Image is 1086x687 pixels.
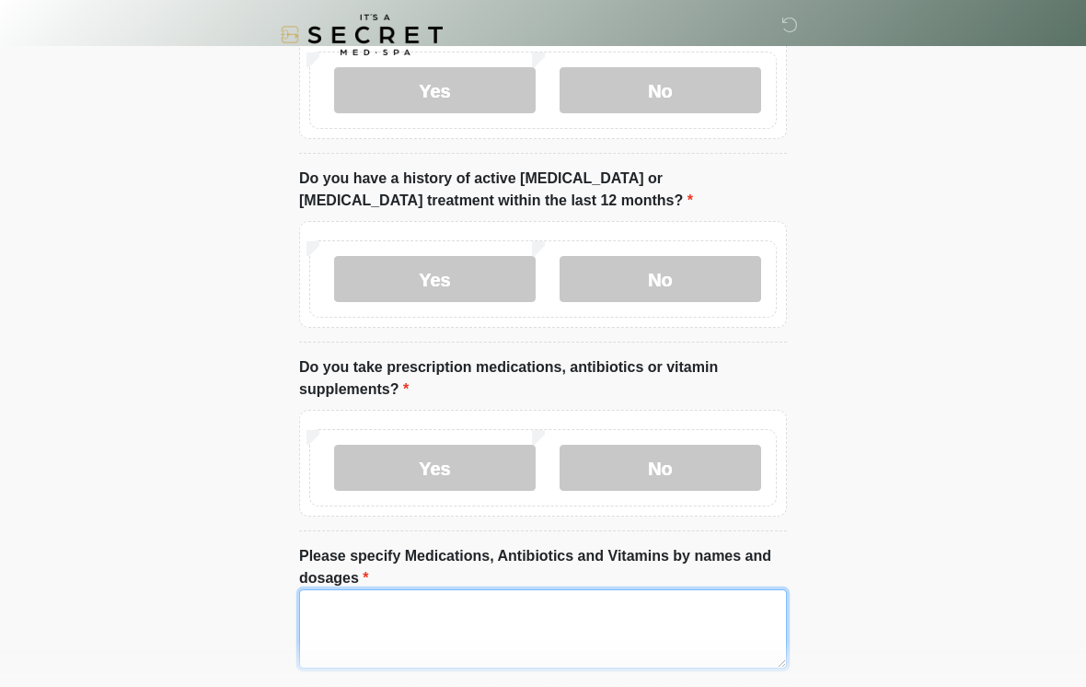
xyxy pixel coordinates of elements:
label: Yes [334,445,536,491]
label: Please specify Medications, Antibiotics and Vitamins by names and dosages [299,545,787,589]
label: No [560,445,761,491]
label: Do you have a history of active [MEDICAL_DATA] or [MEDICAL_DATA] treatment within the last 12 mon... [299,168,787,212]
img: It's A Secret Med Spa Logo [281,14,443,55]
label: No [560,256,761,302]
label: No [560,67,761,113]
label: Do you take prescription medications, antibiotics or vitamin supplements? [299,356,787,401]
label: Yes [334,256,536,302]
label: Yes [334,67,536,113]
